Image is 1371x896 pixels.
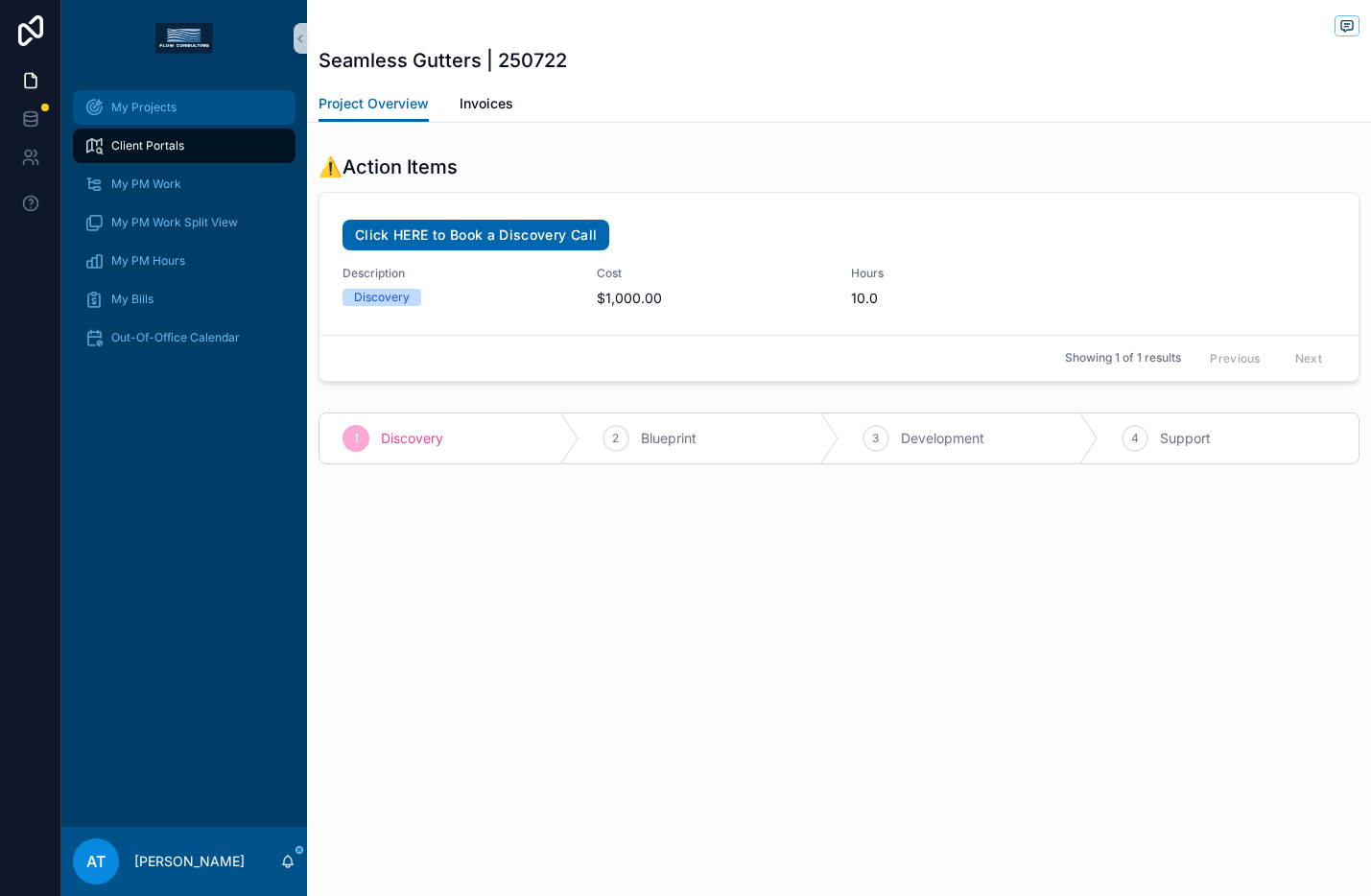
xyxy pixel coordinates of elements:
span: Discovery [381,429,443,448]
span: Out-Of-Office Calendar [111,330,240,345]
span: 4 [1131,431,1139,446]
span: Description [343,266,574,281]
a: Project Overview [319,86,429,123]
img: App logo [155,23,213,54]
a: Click HERE to Book a Discovery CallDescriptionDiscoveryCost$1,000.00Hours10.0 [319,193,1359,335]
span: 1 [354,431,359,446]
a: My PM Work Split View [73,205,295,240]
p: [PERSON_NAME] [134,852,245,871]
span: Blueprint [641,429,697,448]
a: My Bills [73,282,295,317]
span: AT [86,850,106,873]
span: My Projects [111,100,177,115]
a: Client Portals [73,129,295,163]
span: Hours [851,266,1082,281]
span: Showing 1 of 1 results [1065,350,1181,365]
a: My PM Work [73,167,295,201]
span: My PM Work Split View [111,215,238,230]
a: My Projects [73,90,295,125]
span: Support [1160,429,1211,448]
h1: ⚠️Action Items [319,153,458,180]
span: Development [901,429,984,448]
span: 10.0 [851,289,1082,308]
span: 3 [872,431,879,446]
a: Out-Of-Office Calendar [73,320,295,355]
a: Invoices [460,86,513,125]
a: Click HERE to Book a Discovery Call [343,220,609,250]
h1: Seamless Gutters | 250722 [319,47,567,74]
span: My PM Work [111,177,181,192]
span: 2 [612,431,619,446]
span: My PM Hours [111,253,185,269]
span: Cost [597,266,828,281]
span: Client Portals [111,138,184,153]
div: Discovery [354,289,410,306]
div: scrollable content [61,77,307,380]
a: My PM Hours [73,244,295,278]
span: Invoices [460,94,513,113]
span: $1,000.00 [597,289,828,308]
span: My Bills [111,292,154,307]
span: Project Overview [319,94,429,113]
